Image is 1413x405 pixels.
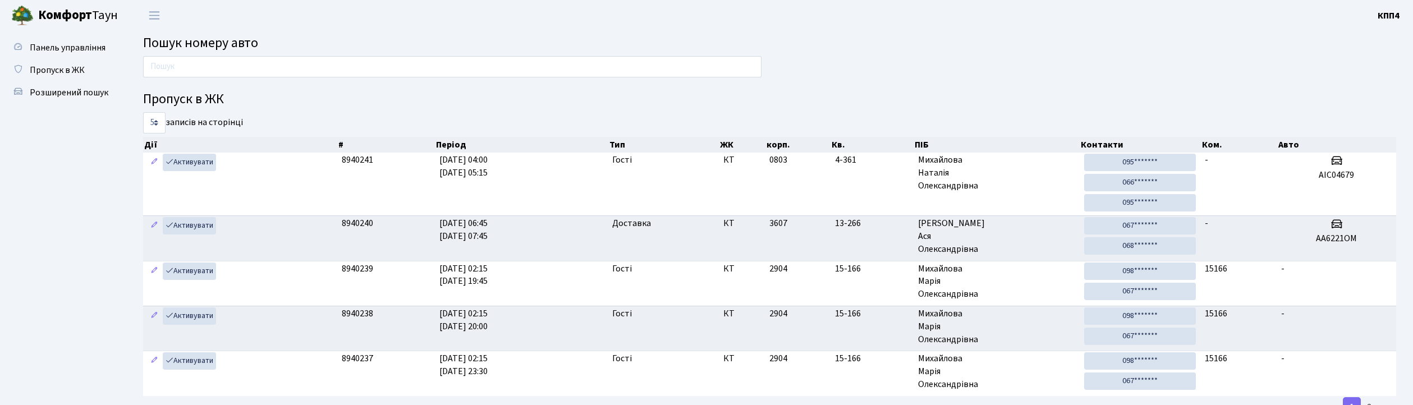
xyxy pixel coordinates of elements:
[835,263,909,275] span: 15-166
[439,352,488,378] span: [DATE] 02:15 [DATE] 23:30
[1281,170,1392,181] h5: AIC04679
[163,352,216,370] a: Активувати
[1281,263,1284,275] span: -
[719,137,765,153] th: ЖК
[1080,137,1201,153] th: Контакти
[148,263,161,280] a: Редагувати
[342,154,373,166] span: 8940241
[914,137,1080,153] th: ПІБ
[30,42,105,54] span: Панель управління
[38,6,92,24] b: Комфорт
[439,263,488,288] span: [DATE] 02:15 [DATE] 19:45
[143,56,761,77] input: Пошук
[918,307,1075,346] span: Михайлова Марія Олександрівна
[835,217,909,230] span: 13-266
[143,112,243,134] label: записів на сторінці
[439,307,488,333] span: [DATE] 02:15 [DATE] 20:00
[148,352,161,370] a: Редагувати
[6,36,118,59] a: Панель управління
[723,217,760,230] span: КТ
[337,137,435,153] th: #
[30,86,108,99] span: Розширений пошук
[1281,352,1284,365] span: -
[769,217,787,229] span: 3607
[163,154,216,171] a: Активувати
[831,137,914,153] th: Кв.
[140,6,168,25] button: Переключити навігацію
[1201,137,1277,153] th: Ком.
[148,307,161,325] a: Редагувати
[143,33,258,53] span: Пошук номеру авто
[1205,307,1227,320] span: 15166
[918,263,1075,301] span: Михайлова Марія Олександрівна
[723,352,760,365] span: КТ
[163,217,216,234] a: Активувати
[723,307,760,320] span: КТ
[143,137,337,153] th: Дії
[1205,217,1208,229] span: -
[439,217,488,242] span: [DATE] 06:45 [DATE] 07:45
[439,154,488,179] span: [DATE] 04:00 [DATE] 05:15
[918,217,1075,256] span: [PERSON_NAME] Ася Олександрівна
[723,154,760,167] span: КТ
[769,307,787,320] span: 2904
[608,137,719,153] th: Тип
[342,307,373,320] span: 8940238
[612,352,632,365] span: Гості
[1378,9,1400,22] a: КПП4
[835,352,909,365] span: 15-166
[1205,352,1227,365] span: 15166
[6,59,118,81] a: Пропуск в ЖК
[148,154,161,171] a: Редагувати
[38,6,118,25] span: Таун
[30,64,85,76] span: Пропуск в ЖК
[342,217,373,229] span: 8940240
[918,352,1075,391] span: Михайлова Марія Олександрівна
[1281,233,1392,244] h5: АА6221ОМ
[918,154,1075,192] span: Михайлова Наталія Олександрівна
[1277,137,1397,153] th: Авто
[765,137,831,153] th: корп.
[612,307,632,320] span: Гості
[612,217,651,230] span: Доставка
[435,137,608,153] th: Період
[6,81,118,104] a: Розширений пошук
[163,307,216,325] a: Активувати
[769,352,787,365] span: 2904
[1205,154,1208,166] span: -
[835,154,909,167] span: 4-361
[342,352,373,365] span: 8940237
[769,263,787,275] span: 2904
[143,91,1396,108] h4: Пропуск в ЖК
[342,263,373,275] span: 8940239
[143,112,166,134] select: записів на сторінці
[723,263,760,275] span: КТ
[11,4,34,27] img: logo.png
[769,154,787,166] span: 0803
[612,154,632,167] span: Гості
[835,307,909,320] span: 15-166
[1378,10,1400,22] b: КПП4
[1281,307,1284,320] span: -
[612,263,632,275] span: Гості
[163,263,216,280] a: Активувати
[148,217,161,234] a: Редагувати
[1205,263,1227,275] span: 15166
